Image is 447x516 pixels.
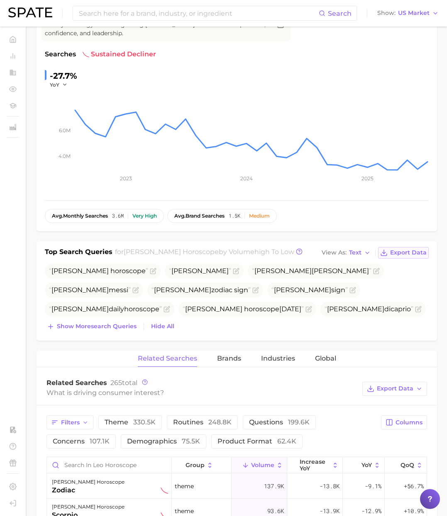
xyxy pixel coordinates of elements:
[232,457,287,473] button: Volume
[52,477,125,487] div: [PERSON_NAME] horoscope
[305,306,312,313] button: Flag as miscategorized or irrelevant
[320,481,340,491] span: -13.8k
[45,247,112,259] h1: Top Search Queries
[252,267,371,275] span: [PERSON_NAME]
[161,487,168,494] img: sustained decliner
[373,268,380,274] button: Flag as miscategorized or irrelevant
[149,321,176,332] button: Hide All
[390,249,427,256] span: Export Data
[249,418,310,426] span: questions
[208,418,232,426] span: 248.8k
[174,213,186,219] abbr: average
[251,462,274,468] span: Volume
[83,51,89,58] img: sustained decliner
[378,247,429,259] button: Export Data
[45,20,271,38] span: A daily astrology forecast guiding [PERSON_NAME] towards self-expression, confidence, and leaders...
[377,11,396,15] span: Show
[287,457,343,473] button: increase YoY
[173,418,232,426] span: routines
[381,415,427,429] button: Columns
[45,49,76,59] span: Searches
[45,209,164,223] button: avg.monthly searches3.6mVery high
[49,305,162,313] span: daily
[151,323,174,330] span: Hide All
[404,506,424,516] span: +10.9%
[401,462,414,468] span: QoQ
[254,248,294,256] span: high to low
[349,287,356,293] button: Flag as miscategorized or irrelevant
[50,81,68,88] button: YoY
[183,305,304,313] span: [DATE]
[51,286,109,294] span: [PERSON_NAME]
[8,7,52,17] img: SPATE
[110,379,137,387] span: total
[50,81,59,88] span: YoY
[120,175,132,182] tspan: 2023
[154,286,211,294] span: [PERSON_NAME]
[233,268,239,274] button: Flag as miscategorized or irrelevant
[325,305,413,313] span: dicaprio
[252,287,259,293] button: Flag as miscategorized or irrelevant
[240,175,253,182] tspan: 2024
[300,458,330,472] span: increase YoY
[277,437,296,445] span: 62.4k
[288,418,310,426] span: 199.6k
[138,355,197,362] span: Related Searches
[105,418,156,426] span: theme
[46,415,93,429] button: Filters
[110,379,122,387] span: 265
[47,474,427,499] button: [PERSON_NAME] horoscopezodiacsustained declinertheme137.9k-13.8k-9.1%+56.7%
[271,286,348,294] span: sign
[52,213,108,219] span: monthly searches
[186,462,205,468] span: group
[315,355,336,362] span: Global
[385,457,427,473] button: QoQ
[261,355,295,362] span: Industries
[398,11,430,15] span: US Market
[362,175,374,182] tspan: 2025
[172,457,232,473] button: group
[322,250,347,255] span: View As
[249,213,270,219] div: Medium
[174,213,225,219] span: brand searches
[51,267,109,275] span: [PERSON_NAME]
[151,286,251,294] span: zodiac sign
[45,321,139,332] button: Show moresearch queries
[115,247,294,259] h2: for by Volume
[375,8,441,19] button: ShowUS Market
[57,323,137,330] span: Show more search queries
[377,385,413,392] span: Export Data
[343,457,385,473] button: YoY
[264,481,284,491] span: 137.9k
[52,502,125,512] div: [PERSON_NAME] horoscope
[46,379,107,387] span: Related Searches
[47,457,171,473] input: Search in leo horoscope
[83,49,156,59] span: sustained decliner
[52,485,125,495] div: zodiac
[274,286,331,294] span: [PERSON_NAME]
[133,418,156,426] span: 330.5k
[127,437,200,445] span: demographics
[175,481,194,491] span: theme
[171,267,229,275] span: [PERSON_NAME]
[61,419,80,426] span: Filters
[217,355,241,362] span: Brands
[396,419,423,426] span: Columns
[320,247,373,258] button: View AsText
[49,286,131,294] span: messi
[150,268,156,274] button: Flag as miscategorized or irrelevant
[229,213,240,219] span: 1.5k
[362,382,427,396] button: Export Data
[185,305,242,313] span: [PERSON_NAME]
[362,506,381,516] span: -12.9%
[124,305,159,313] span: horoscope
[244,305,279,313] span: horoscope
[52,213,63,219] abbr: average
[164,306,170,313] button: Flag as miscategorized or irrelevant
[7,497,19,509] a: Log out. Currently logged in with e-mail yumi.toki@spate.nyc.
[267,506,284,516] span: 93.6k
[175,506,194,516] span: theme
[59,153,71,159] tspan: 4.0m
[124,248,219,256] span: [PERSON_NAME] horoscope
[365,481,381,491] span: -9.1%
